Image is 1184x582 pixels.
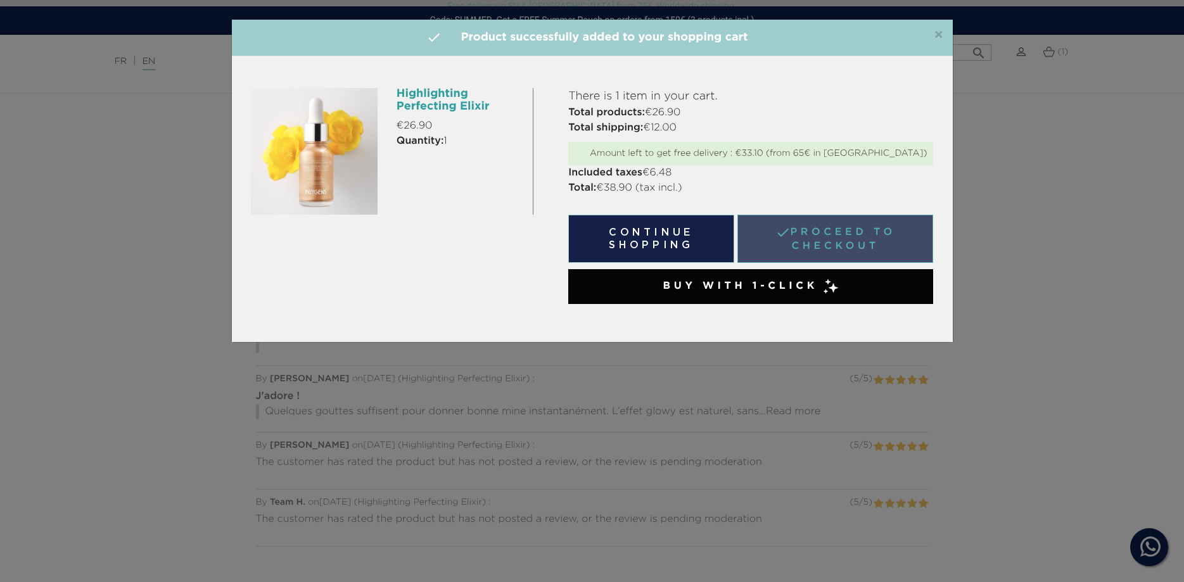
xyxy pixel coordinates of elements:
div: Amount left to get free delivery : €33.10 (from 65€ in [GEOGRAPHIC_DATA]) [575,148,927,159]
span: × [934,28,943,43]
p: €26.90 [397,118,523,134]
h4: Product successfully added to your shopping cart [241,29,943,46]
button: Close [934,28,943,43]
p: €38.90 (tax incl.) [568,180,933,196]
strong: Quantity: [397,136,444,146]
button: Continue shopping [568,215,734,263]
strong: Total: [568,183,596,193]
p: €12.00 [568,120,933,136]
strong: Total products: [568,108,645,118]
p: There is 1 item in your cart. [568,88,933,105]
p: 1 [397,134,523,149]
h6: Highlighting Perfecting Elixir [397,88,523,113]
p: €6.48 [568,165,933,180]
strong: Included taxes [568,168,642,178]
strong: Total shipping: [568,123,643,133]
a: Proceed to checkout [737,215,934,263]
p: €26.90 [568,105,933,120]
i:  [426,30,442,45]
